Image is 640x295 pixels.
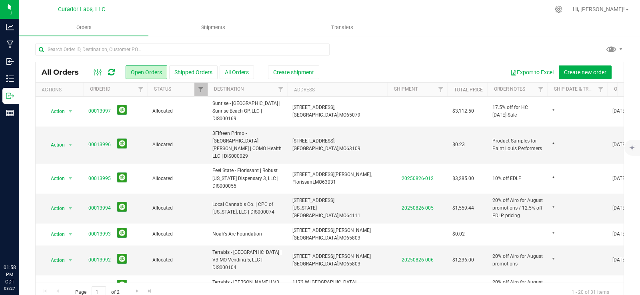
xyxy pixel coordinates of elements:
[402,257,434,263] a: 20250826-006
[214,86,244,92] a: Destination
[66,24,102,31] span: Orders
[58,6,105,13] span: Curador Labs, LLC
[402,205,434,211] a: 20250826-005
[152,141,203,148] span: Allocated
[190,24,236,31] span: Shipments
[322,179,336,185] span: 63031
[88,230,111,238] a: 00013993
[292,235,339,241] span: [GEOGRAPHIC_DATA],
[44,106,65,117] span: Action
[148,19,278,36] a: Shipments
[6,92,14,100] inline-svg: Outbound
[268,65,319,79] button: Create shipment
[292,228,371,233] span: [STREET_ADDRESS][PERSON_NAME]
[8,231,32,255] iframe: Resource center
[24,230,33,240] iframe: Resource center unread badge
[44,229,65,240] span: Action
[452,107,474,115] span: $3,112.50
[554,86,616,92] a: Ship Date & Transporter
[274,83,288,96] a: Filter
[152,175,203,182] span: Allocated
[44,255,65,266] span: Action
[35,44,330,55] input: Search Order ID, Destination, Customer PO...
[339,213,346,218] span: MO
[434,83,448,96] a: Filter
[492,175,522,182] span: 10% off EDLP
[273,69,314,75] span: Create shipment
[505,65,559,79] button: Export to Excel
[315,179,322,185] span: MO
[6,75,14,83] inline-svg: Inventory
[339,112,346,118] span: MO
[492,279,543,294] span: 20% off Airo for August promotions
[402,176,434,181] a: 20250826-012
[292,253,371,259] span: [STREET_ADDRESS][PERSON_NAME]
[452,141,465,148] span: $0.23
[4,264,16,285] p: 01:58 PM CDT
[292,179,315,185] span: Florissant,
[452,256,474,264] span: $1,236.00
[44,173,65,184] span: Action
[4,285,16,291] p: 08/27
[6,57,14,65] inline-svg: Inbound
[66,281,76,292] span: select
[6,109,14,117] inline-svg: Reports
[152,230,203,238] span: Allocated
[212,100,283,123] span: Sunrise - [GEOGRAPHIC_DATA] | Sunrise Beach GP, LLC | DIS000169
[152,256,203,264] span: Allocated
[292,105,335,110] span: [STREET_ADDRESS],
[90,86,110,92] a: Order ID
[564,69,606,75] span: Create new order
[494,86,525,92] a: Order Notes
[452,204,474,212] span: $1,559.44
[339,261,346,267] span: MO
[292,112,339,118] span: [GEOGRAPHIC_DATA],
[212,279,283,294] span: Terrabis - [PERSON_NAME] | V3 MO Vending 1, LLC | DIS000155
[559,65,612,79] button: Create new order
[44,139,65,150] span: Action
[492,253,543,268] span: 20% off Airo for August promotions
[42,87,80,93] div: Actions
[288,83,388,97] th: Address
[452,175,474,182] span: $3,285.00
[44,203,65,214] span: Action
[292,172,372,177] span: [STREET_ADDRESS][PERSON_NAME],
[6,23,14,31] inline-svg: Analytics
[88,107,111,115] a: 00013997
[66,255,76,266] span: select
[320,24,364,31] span: Transfers
[346,146,360,151] span: 63109
[292,138,335,144] span: [STREET_ADDRESS],
[88,204,111,212] a: 00013994
[88,175,111,182] a: 00013995
[346,261,360,267] span: 65803
[66,203,76,214] span: select
[152,107,203,115] span: Allocated
[66,173,76,184] span: select
[66,139,76,150] span: select
[19,19,148,36] a: Orders
[6,40,14,48] inline-svg: Manufacturing
[126,65,167,79] button: Open Orders
[134,83,148,96] a: Filter
[346,112,360,118] span: 65079
[452,230,465,238] span: $0.02
[212,201,283,216] span: Local Cannabis Co. | CPC of [US_STATE], LLC | DIS000074
[492,137,543,152] span: Product Samples for Paint Louis Performers
[339,235,346,241] span: MO
[152,204,203,212] span: Allocated
[594,83,608,96] a: Filter
[66,229,76,240] span: select
[220,65,254,79] button: All Orders
[212,130,283,160] span: 3Fifteen Primo - [GEOGRAPHIC_DATA][PERSON_NAME] | COMO Health LLC | DIS000029
[394,86,418,92] a: Shipment
[573,6,625,12] span: Hi, [PERSON_NAME]!
[292,261,339,267] span: [GEOGRAPHIC_DATA],
[66,106,76,117] span: select
[212,249,283,272] span: Terrabis - [GEOGRAPHIC_DATA] | V3 MO Vending 5, LLC | DIS000104
[292,146,339,151] span: [GEOGRAPHIC_DATA],
[554,6,564,13] div: Manage settings
[154,86,171,92] a: Status
[169,65,218,79] button: Shipped Orders
[278,19,407,36] a: Transfers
